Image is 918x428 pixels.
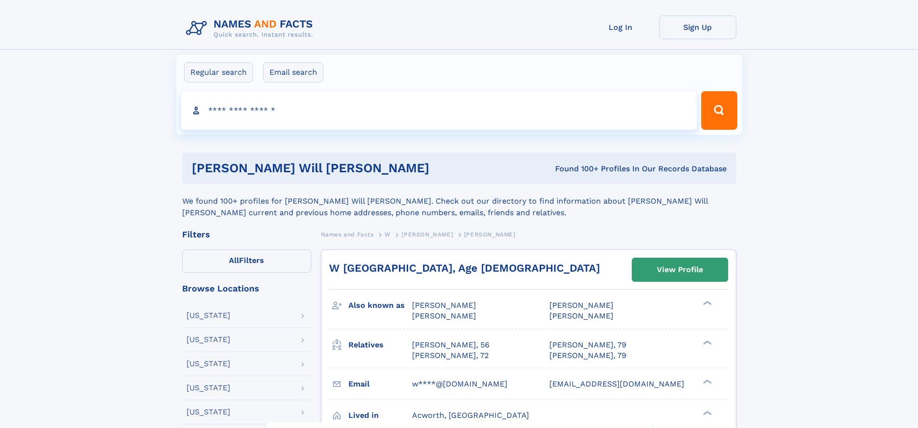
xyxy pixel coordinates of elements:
[412,311,476,320] span: [PERSON_NAME]
[348,297,412,314] h3: Also known as
[182,184,736,219] div: We found 100+ profiles for [PERSON_NAME] Will [PERSON_NAME]. Check out our directory to find info...
[348,376,412,392] h3: Email
[229,256,239,265] span: All
[582,15,659,39] a: Log In
[385,228,391,240] a: W
[492,164,727,174] div: Found 100+ Profiles In Our Records Database
[182,230,311,239] div: Filters
[549,301,613,310] span: [PERSON_NAME]
[385,231,391,238] span: W
[701,339,712,345] div: ❯
[186,408,230,416] div: [US_STATE]
[412,340,490,350] a: [PERSON_NAME], 56
[192,162,492,174] h1: [PERSON_NAME] will [PERSON_NAME]
[182,249,311,273] label: Filters
[186,312,230,319] div: [US_STATE]
[329,262,600,274] a: W [GEOGRAPHIC_DATA], Age [DEMOGRAPHIC_DATA]
[632,258,728,281] a: View Profile
[401,228,453,240] a: [PERSON_NAME]
[186,336,230,344] div: [US_STATE]
[263,62,323,83] label: Email search
[348,407,412,424] h3: Lived in
[701,300,712,306] div: ❯
[321,228,374,240] a: Names and Facts
[701,410,712,416] div: ❯
[657,259,703,281] div: View Profile
[659,15,736,39] a: Sign Up
[412,301,476,310] span: [PERSON_NAME]
[549,350,626,361] a: [PERSON_NAME], 79
[186,384,230,392] div: [US_STATE]
[182,284,311,293] div: Browse Locations
[549,340,626,350] a: [PERSON_NAME], 79
[701,91,737,130] button: Search Button
[401,231,453,238] span: [PERSON_NAME]
[184,62,253,83] label: Regular search
[701,378,712,385] div: ❯
[348,337,412,353] h3: Relatives
[186,360,230,368] div: [US_STATE]
[181,91,697,130] input: search input
[464,231,516,238] span: [PERSON_NAME]
[549,311,613,320] span: [PERSON_NAME]
[412,411,529,420] span: Acworth, [GEOGRAPHIC_DATA]
[182,15,321,41] img: Logo Names and Facts
[549,379,684,388] span: [EMAIL_ADDRESS][DOMAIN_NAME]
[412,350,489,361] a: [PERSON_NAME], 72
